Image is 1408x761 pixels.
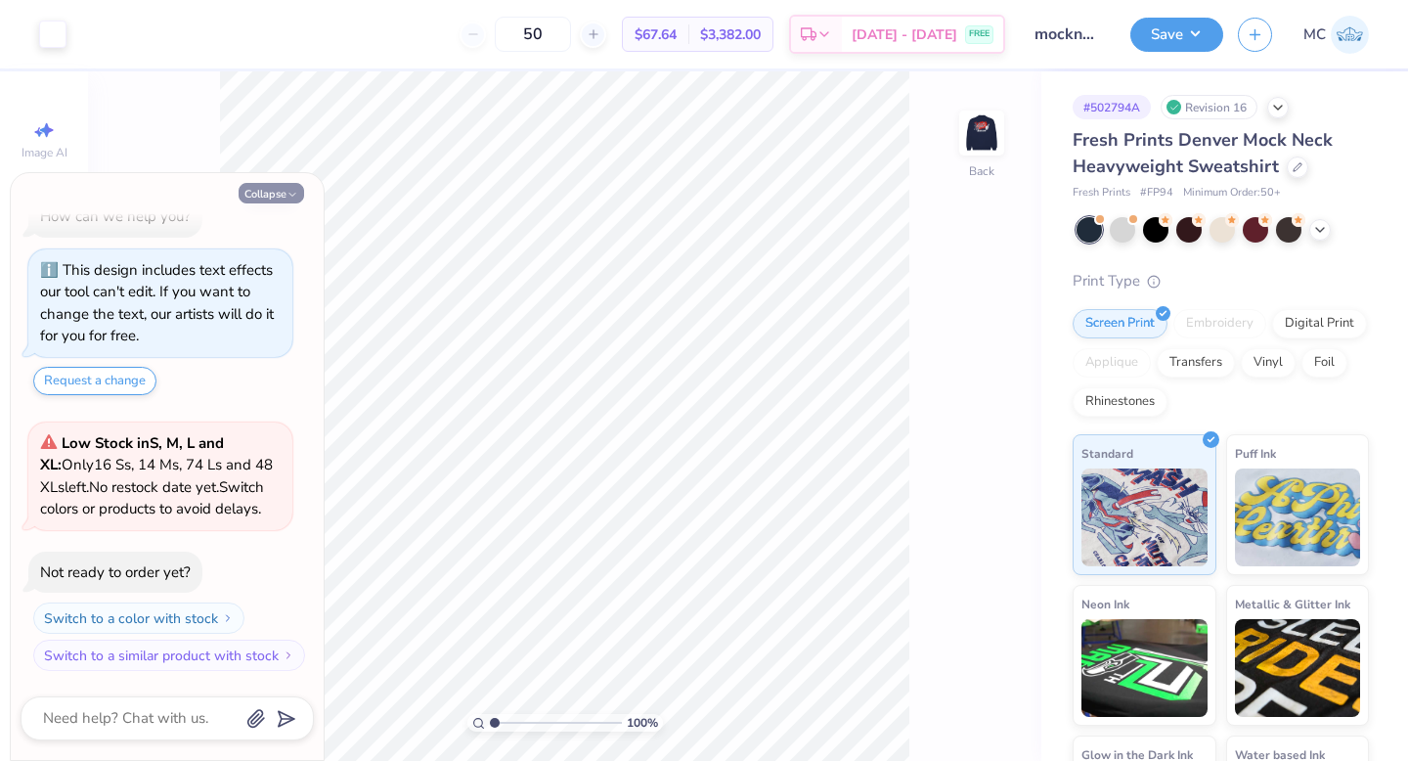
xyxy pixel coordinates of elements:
[1073,387,1167,417] div: Rhinestones
[1073,128,1333,178] span: Fresh Prints Denver Mock Neck Heavyweight Sweatshirt
[1073,348,1151,378] div: Applique
[1303,16,1369,54] a: MC
[962,113,1001,153] img: Back
[1073,270,1369,292] div: Print Type
[1235,619,1361,717] img: Metallic & Glitter Ink
[1130,18,1223,52] button: Save
[33,640,305,671] button: Switch to a similar product with stock
[40,562,191,582] div: Not ready to order yet?
[1331,16,1369,54] img: Maddy Clark
[1073,309,1167,338] div: Screen Print
[1157,348,1235,378] div: Transfers
[700,24,761,45] span: $3,382.00
[1081,619,1208,717] img: Neon Ink
[1020,15,1116,54] input: Untitled Design
[40,260,274,346] div: This design includes text effects our tool can't edit. If you want to change the text, our artist...
[635,24,677,45] span: $67.64
[495,17,571,52] input: – –
[1241,348,1296,378] div: Vinyl
[222,612,234,624] img: Switch to a color with stock
[89,477,219,497] span: No restock date yet.
[1073,95,1151,119] div: # 502794A
[1183,185,1281,201] span: Minimum Order: 50 +
[627,714,658,732] span: 100 %
[1235,443,1276,464] span: Puff Ink
[33,367,156,395] button: Request a change
[1272,309,1367,338] div: Digital Print
[969,162,994,180] div: Back
[40,433,224,475] strong: Low Stock in S, M, L and XL :
[852,24,957,45] span: [DATE] - [DATE]
[1081,469,1208,566] img: Standard
[1073,185,1130,201] span: Fresh Prints
[40,433,273,519] span: Only 16 Ss, 14 Ms, 74 Ls and 48 XLs left. Switch colors or products to avoid delays.
[1303,23,1326,46] span: MC
[40,206,191,226] div: How can we help you?
[1081,594,1129,614] span: Neon Ink
[283,649,294,661] img: Switch to a similar product with stock
[1081,443,1133,464] span: Standard
[33,603,244,634] button: Switch to a color with stock
[1173,309,1266,338] div: Embroidery
[1161,95,1257,119] div: Revision 16
[969,27,990,41] span: FREE
[22,145,67,160] span: Image AI
[1235,594,1350,614] span: Metallic & Glitter Ink
[1301,348,1347,378] div: Foil
[239,183,304,203] button: Collapse
[1140,185,1173,201] span: # FP94
[1235,469,1361,566] img: Puff Ink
